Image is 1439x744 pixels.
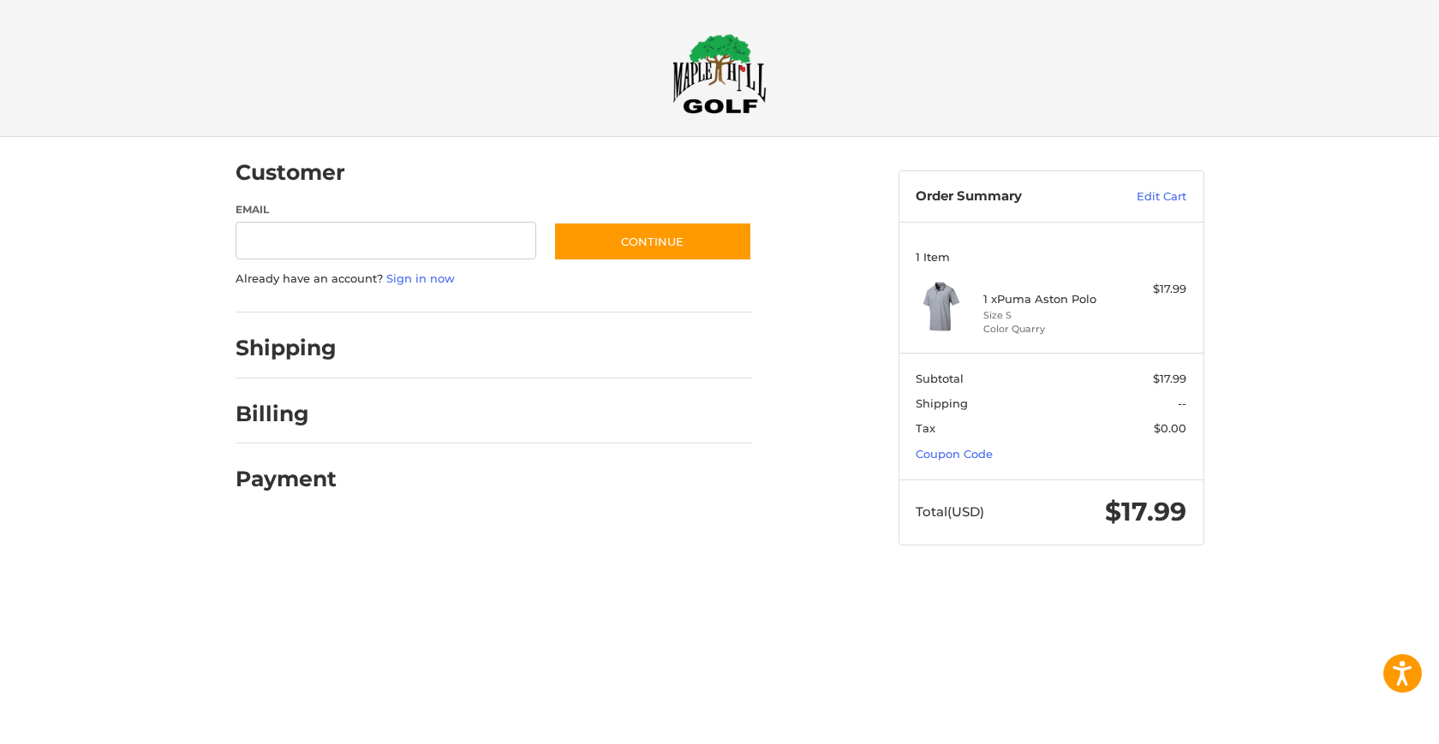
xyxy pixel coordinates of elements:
[1178,396,1186,410] span: --
[236,159,345,186] h2: Customer
[916,421,935,435] span: Tax
[236,335,337,361] h2: Shipping
[672,33,767,114] img: Maple Hill Golf
[916,372,964,385] span: Subtotal
[236,271,752,288] p: Already have an account?
[916,447,993,461] a: Coupon Code
[916,188,1100,205] h3: Order Summary
[983,322,1114,336] li: Color Quarry
[1154,421,1186,435] span: $0.00
[1100,188,1186,205] a: Edit Cart
[1119,281,1186,298] div: $17.99
[916,250,1186,264] h3: 1 Item
[386,271,455,285] a: Sign in now
[236,401,336,427] h2: Billing
[553,222,752,261] button: Continue
[1153,372,1186,385] span: $17.99
[916,396,968,410] span: Shipping
[236,202,537,217] label: Email
[1105,496,1186,527] span: $17.99
[236,466,337,492] h2: Payment
[983,308,1114,323] li: Size S
[983,292,1114,306] h4: 1 x Puma Aston Polo
[916,503,984,520] span: Total (USD)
